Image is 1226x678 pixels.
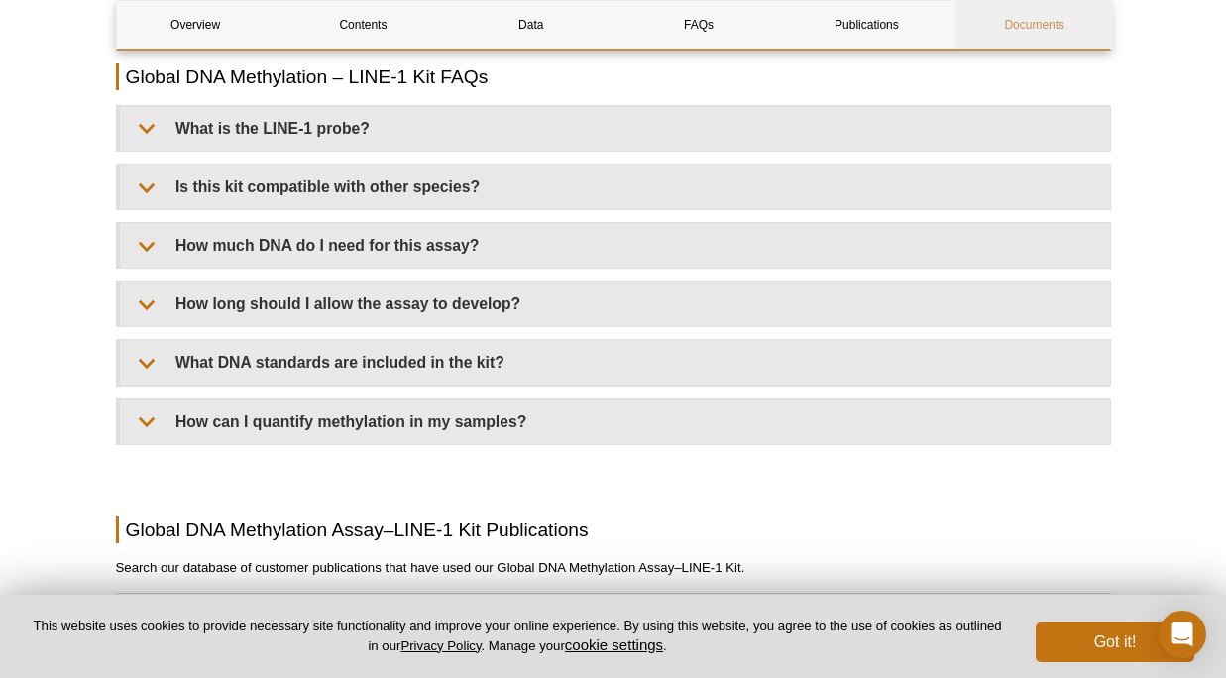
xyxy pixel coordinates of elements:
p: This website uses cookies to provide necessary site functionality and improve your online experie... [32,618,1003,655]
summary: How can I quantify methylation in my samples? [120,399,1110,444]
button: cookie settings [565,636,663,653]
summary: What DNA standards are included in the kit? [120,340,1110,385]
summary: What is the LINE-1 probe? [120,106,1110,151]
a: Overview [117,1,275,49]
a: Privacy Policy [400,638,481,653]
h2: Global DNA Methylation Assay–LINE-1 Kit Publications [116,516,1111,543]
a: Data [452,1,610,49]
button: Got it! [1036,622,1194,662]
div: Open Intercom Messenger [1159,611,1206,658]
a: FAQs [619,1,777,49]
a: Contents [284,1,442,49]
summary: How much DNA do I need for this assay? [120,223,1110,268]
summary: Is this kit compatible with other species? [120,165,1110,209]
a: Publications [788,1,946,49]
p: Search our database of customer publications that have used our Global DNA Methylation Assay–LINE... [116,558,1111,578]
a: Documents [955,1,1113,49]
summary: How long should I allow the assay to develop? [120,282,1110,326]
h2: Global DNA Methylation – LINE-1 Kit FAQs [116,63,1111,90]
